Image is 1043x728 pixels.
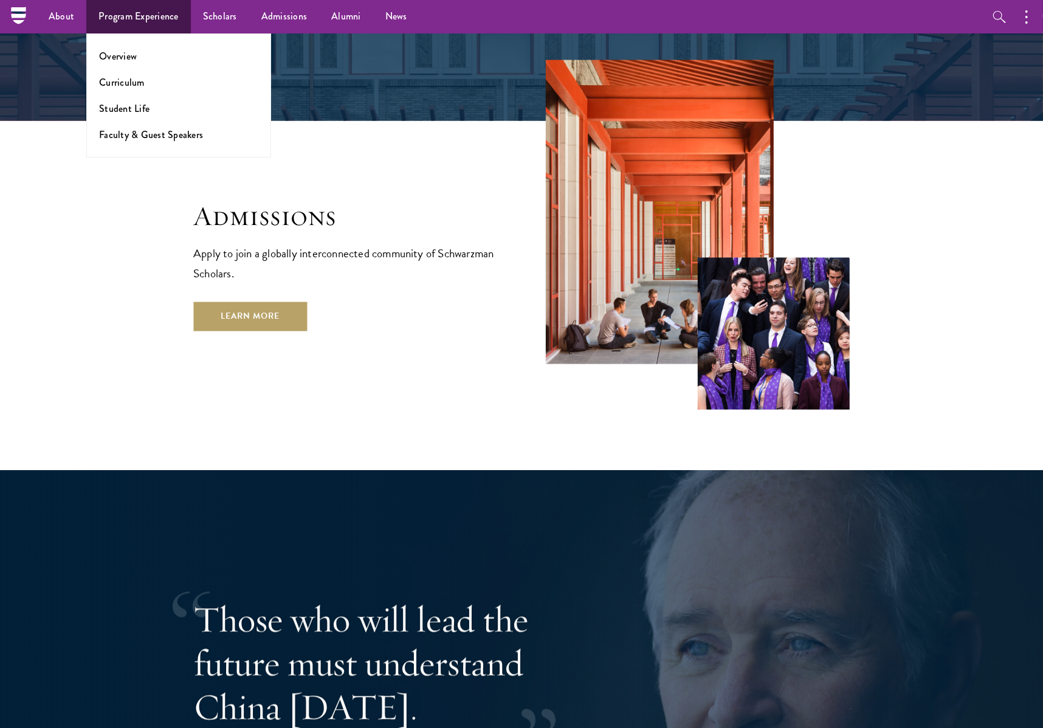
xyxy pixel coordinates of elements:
[99,128,203,142] a: Faculty & Guest Speakers
[193,302,307,331] a: Learn More
[193,244,497,284] p: Apply to join a globally interconnected community of Schwarzman Scholars.
[99,75,145,89] a: Curriculum
[99,102,150,116] a: Student Life
[99,49,137,63] a: Overview
[193,200,497,234] h2: Admissions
